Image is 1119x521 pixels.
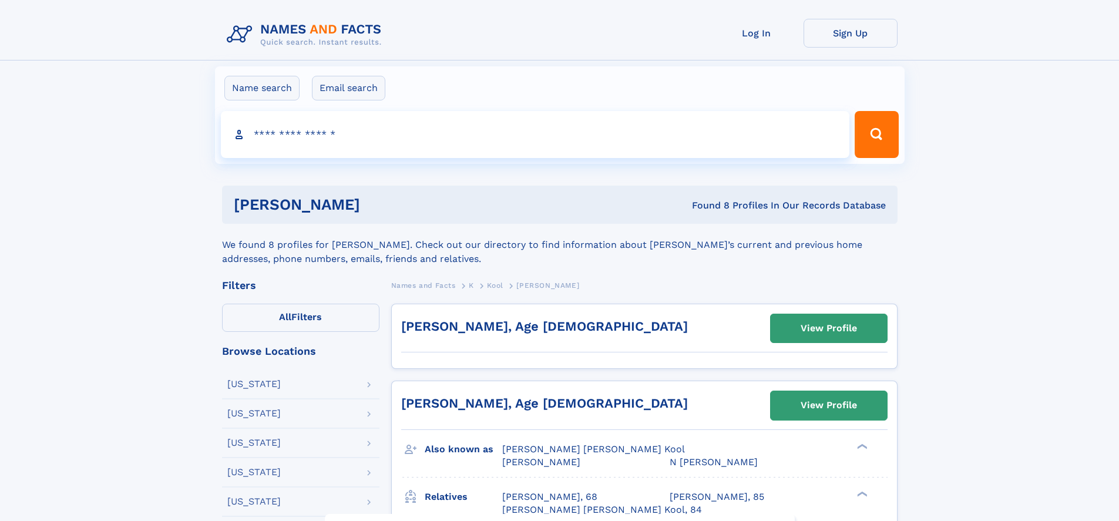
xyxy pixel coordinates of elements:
span: N [PERSON_NAME] [670,456,758,468]
label: Filters [222,304,379,332]
input: search input [221,111,850,158]
a: [PERSON_NAME], 68 [502,490,597,503]
a: [PERSON_NAME] [PERSON_NAME] Kool, 84 [502,503,702,516]
img: Logo Names and Facts [222,19,391,51]
a: Sign Up [804,19,898,48]
div: We found 8 profiles for [PERSON_NAME]. Check out our directory to find information about [PERSON_... [222,224,898,266]
h1: [PERSON_NAME] [234,197,526,212]
span: Kool [487,281,503,290]
a: [PERSON_NAME], Age [DEMOGRAPHIC_DATA] [401,319,688,334]
div: ❯ [854,442,868,450]
div: [US_STATE] [227,497,281,506]
div: Filters [222,280,379,291]
a: Kool [487,278,503,293]
a: Log In [710,19,804,48]
span: [PERSON_NAME] [502,456,580,468]
span: All [279,311,291,322]
h3: Also known as [425,439,502,459]
a: K [469,278,474,293]
a: Names and Facts [391,278,456,293]
span: K [469,281,474,290]
div: [US_STATE] [227,468,281,477]
div: ❯ [854,490,868,498]
a: View Profile [771,391,887,419]
label: Email search [312,76,385,100]
div: [US_STATE] [227,409,281,418]
div: Browse Locations [222,346,379,357]
div: Found 8 Profiles In Our Records Database [526,199,886,212]
span: [PERSON_NAME] [PERSON_NAME] Kool [502,443,685,455]
h3: Relatives [425,487,502,507]
a: [PERSON_NAME], 85 [670,490,764,503]
div: [US_STATE] [227,438,281,448]
span: [PERSON_NAME] [516,281,579,290]
div: [US_STATE] [227,379,281,389]
a: View Profile [771,314,887,342]
a: [PERSON_NAME], Age [DEMOGRAPHIC_DATA] [401,396,688,411]
label: Name search [224,76,300,100]
div: View Profile [801,392,857,419]
button: Search Button [855,111,898,158]
div: View Profile [801,315,857,342]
